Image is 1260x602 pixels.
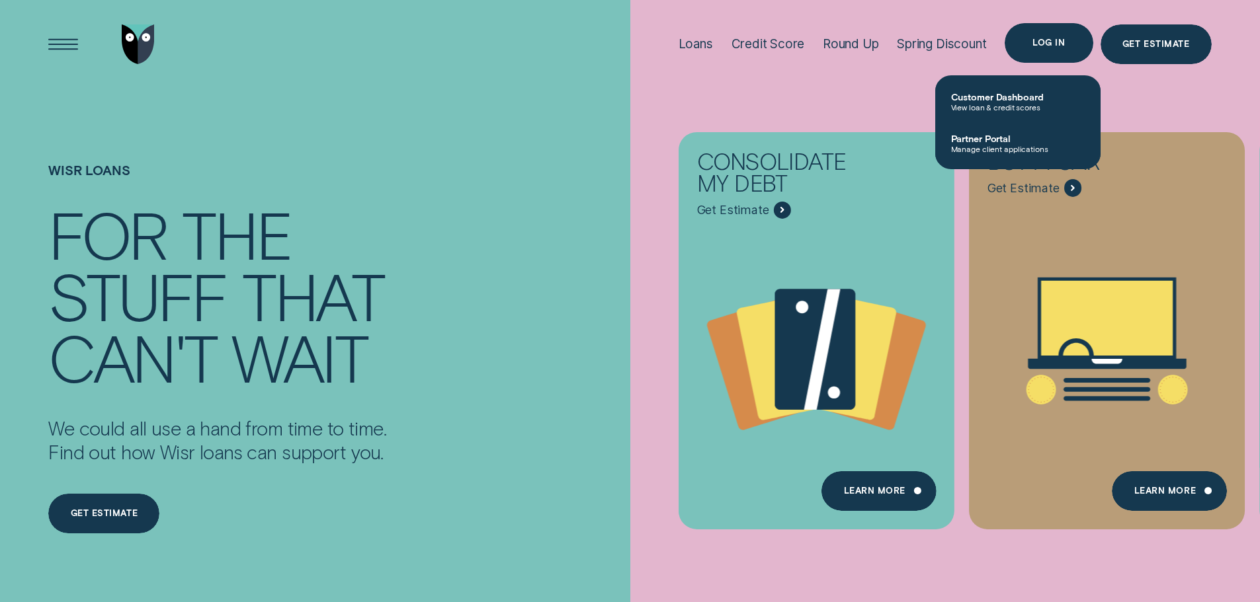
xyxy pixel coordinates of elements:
div: For [48,203,167,264]
h4: For the stuff that can't wait [48,203,386,387]
button: Log in [1005,23,1093,63]
div: the [182,203,291,264]
p: We could all use a hand from time to time. Find out how Wisr loans can support you. [48,416,386,464]
div: can't [48,326,216,387]
div: Log in [1032,39,1065,47]
a: Get Estimate [1101,24,1212,64]
a: Partner PortalManage client applications [935,122,1101,164]
div: Round Up [823,36,879,52]
button: Open Menu [44,24,83,64]
img: Wisr [122,24,155,64]
span: Get Estimate [987,181,1060,196]
a: Customer DashboardView loan & credit scores [935,81,1101,122]
a: Learn more [821,471,936,511]
div: Credit Score [732,36,805,52]
div: stuff [48,264,227,326]
a: Buy a car - Learn more [969,132,1245,517]
div: that [242,264,383,326]
span: Get Estimate [697,203,769,217]
span: Customer Dashboard [951,91,1085,102]
div: Buy a car [987,150,1164,179]
a: Consolidate my debt - Learn more [679,132,954,517]
a: Get estimate [48,494,159,533]
h1: Wisr loans [48,163,386,203]
a: Learn More [1112,471,1226,511]
div: Spring Discount [897,36,986,52]
span: Partner Portal [951,133,1085,144]
span: View loan & credit scores [951,102,1085,112]
span: Manage client applications [951,144,1085,153]
div: Consolidate my debt [697,150,874,201]
div: Loans [679,36,713,52]
div: wait [231,326,366,387]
